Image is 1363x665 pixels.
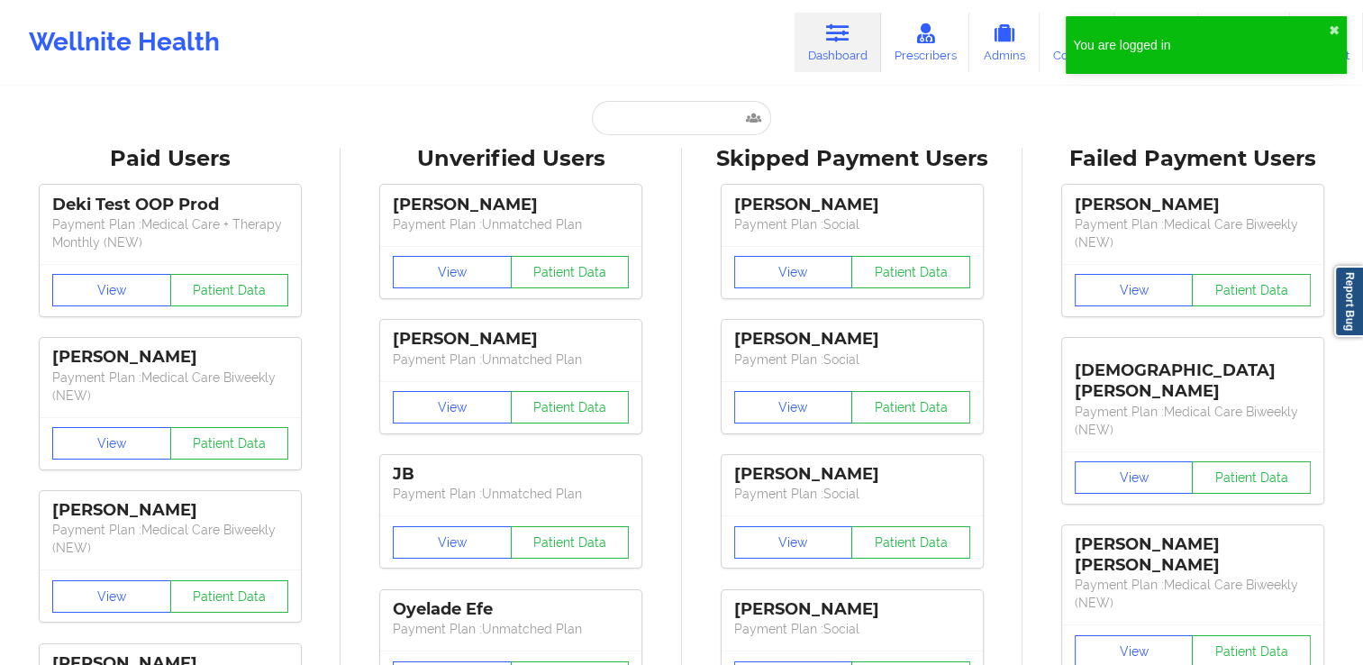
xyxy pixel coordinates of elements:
[734,195,970,215] div: [PERSON_NAME]
[393,329,629,350] div: [PERSON_NAME]
[170,274,289,306] button: Patient Data
[734,599,970,620] div: [PERSON_NAME]
[734,215,970,233] p: Payment Plan : Social
[393,464,629,485] div: JB
[393,391,512,424] button: View
[393,599,629,620] div: Oyelade Efe
[393,526,512,559] button: View
[511,256,630,288] button: Patient Data
[170,580,289,613] button: Patient Data
[52,521,288,557] p: Payment Plan : Medical Care Biweekly (NEW)
[1040,13,1114,72] a: Coaches
[52,369,288,405] p: Payment Plan : Medical Care Biweekly (NEW)
[1075,403,1311,439] p: Payment Plan : Medical Care Biweekly (NEW)
[695,145,1010,173] div: Skipped Payment Users
[734,256,853,288] button: View
[52,274,171,306] button: View
[734,464,970,485] div: [PERSON_NAME]
[734,526,853,559] button: View
[851,391,970,424] button: Patient Data
[795,13,881,72] a: Dashboard
[1192,461,1311,494] button: Patient Data
[1192,274,1311,306] button: Patient Data
[170,427,289,460] button: Patient Data
[1329,23,1340,38] button: close
[969,13,1040,72] a: Admins
[1075,534,1311,576] div: [PERSON_NAME] [PERSON_NAME]
[881,13,970,72] a: Prescribers
[52,500,288,521] div: [PERSON_NAME]
[851,256,970,288] button: Patient Data
[52,580,171,613] button: View
[52,195,288,215] div: Deki Test OOP Prod
[393,485,629,503] p: Payment Plan : Unmatched Plan
[1073,36,1329,54] div: You are logged in
[851,526,970,559] button: Patient Data
[1075,461,1194,494] button: View
[52,347,288,368] div: [PERSON_NAME]
[1035,145,1350,173] div: Failed Payment Users
[1334,266,1363,337] a: Report Bug
[393,195,629,215] div: [PERSON_NAME]
[1075,274,1194,306] button: View
[52,427,171,460] button: View
[1075,215,1311,251] p: Payment Plan : Medical Care Biweekly (NEW)
[734,485,970,503] p: Payment Plan : Social
[353,145,668,173] div: Unverified Users
[1075,195,1311,215] div: [PERSON_NAME]
[511,526,630,559] button: Patient Data
[734,351,970,369] p: Payment Plan : Social
[734,391,853,424] button: View
[13,145,328,173] div: Paid Users
[52,215,288,251] p: Payment Plan : Medical Care + Therapy Monthly (NEW)
[393,256,512,288] button: View
[734,329,970,350] div: [PERSON_NAME]
[393,215,629,233] p: Payment Plan : Unmatched Plan
[393,351,629,369] p: Payment Plan : Unmatched Plan
[393,620,629,638] p: Payment Plan : Unmatched Plan
[1075,576,1311,612] p: Payment Plan : Medical Care Biweekly (NEW)
[1075,347,1311,402] div: [DEMOGRAPHIC_DATA][PERSON_NAME]
[734,620,970,638] p: Payment Plan : Social
[511,391,630,424] button: Patient Data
